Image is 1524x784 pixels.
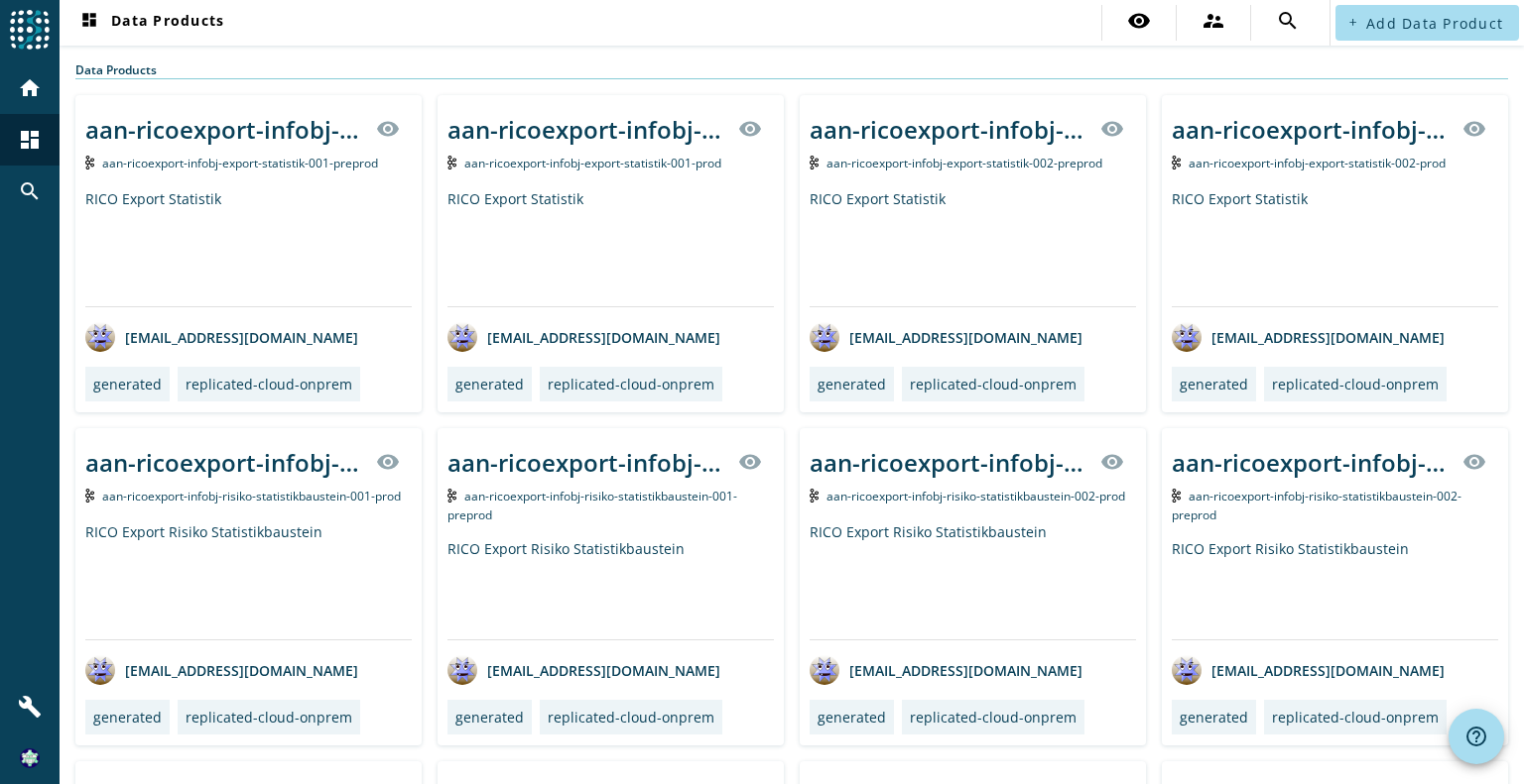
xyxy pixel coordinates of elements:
[1172,488,1461,523] span: Kafka Topic: aan-ricoexport-infobj-risiko-statistikbaustein-002-preprod
[1347,17,1358,28] mat-icon: add
[102,155,378,171] span: Kafka Topic: aan-ricoexport-infobj-export-statistik-001-preprod
[464,155,721,171] span: Kafka Topic: aan-ricoexport-infobj-export-statistik-001-prod
[1172,655,1202,685] img: avatar
[1172,446,1451,479] div: aan-ricoexport-infobj-risiko-statistikbaustein-002-_stage_
[826,155,1102,171] span: Kafka Topic: aan-ricoexport-infobj-export-statistik-002-preprod
[447,539,774,639] div: RICO Export Risiko Statistikbaustein
[1202,9,1225,33] mat-icon: supervisor_account
[1272,375,1439,393] div: replicated-cloud-onprem
[376,450,400,474] mat-icon: visibility
[1276,9,1300,33] mat-icon: search
[447,189,774,306] div: RICO Export Statistik
[810,322,839,352] img: avatar
[1172,655,1445,685] div: [EMAIL_ADDRESS][DOMAIN_NAME]
[186,708,352,727] div: replicated-cloud-onprem
[1172,489,1181,503] img: Kafka Topic: aan-ricoexport-infobj-risiko-statistikbaustein-002-preprod
[1366,14,1503,33] span: Add Data Product
[910,708,1077,727] div: replicated-cloud-onprem
[810,322,1082,352] div: [EMAIL_ADDRESS][DOMAIN_NAME]
[447,113,726,146] div: aan-ricoexport-infobj-export-statistik-001-_stage_
[1272,708,1439,727] div: replicated-cloud-onprem
[1172,113,1451,146] div: aan-ricoexport-infobj-export-statistik-002-_stage_
[1100,450,1124,474] mat-icon: visibility
[548,708,714,727] div: replicated-cloud-onprem
[93,375,162,393] div: generated
[1172,539,1498,639] div: RICO Export Risiko Statistikbaustein
[85,522,412,639] div: RICO Export Risiko Statistikbaustein
[1172,189,1498,306] div: RICO Export Statistik
[1464,725,1488,748] mat-icon: help_outline
[85,189,412,306] div: RICO Export Statistik
[10,10,50,50] img: spoud-logo.svg
[18,76,42,100] mat-icon: home
[85,489,94,503] img: Kafka Topic: aan-ricoexport-infobj-risiko-statistikbaustein-001-prod
[85,113,364,146] div: aan-ricoexport-infobj-export-statistik-001-_stage_
[738,450,762,474] mat-icon: visibility
[447,322,477,352] img: avatar
[1172,322,1445,352] div: [EMAIL_ADDRESS][DOMAIN_NAME]
[447,655,477,685] img: avatar
[18,695,42,719] mat-icon: build
[69,5,232,41] button: Data Products
[1100,117,1124,141] mat-icon: visibility
[1189,155,1446,171] span: Kafka Topic: aan-ricoexport-infobj-export-statistik-002-prod
[75,61,1508,79] div: Data Products
[810,113,1088,146] div: aan-ricoexport-infobj-export-statistik-002-_stage_
[1462,450,1486,474] mat-icon: visibility
[447,156,456,169] img: Kafka Topic: aan-ricoexport-infobj-export-statistik-001-prod
[77,11,224,35] span: Data Products
[20,748,40,768] img: 9fbeb066b12f66698d16899ab6b858f3
[376,117,400,141] mat-icon: visibility
[447,488,737,523] span: Kafka Topic: aan-ricoexport-infobj-risiko-statistikbaustein-001-preprod
[1335,5,1519,41] button: Add Data Product
[455,708,524,727] div: generated
[1172,156,1181,169] img: Kafka Topic: aan-ricoexport-infobj-export-statistik-002-prod
[18,179,42,203] mat-icon: search
[1180,708,1248,727] div: generated
[810,446,1088,479] div: aan-ricoexport-infobj-risiko-statistikbaustein-002-_stage_
[818,708,886,727] div: generated
[85,322,115,352] img: avatar
[910,375,1077,393] div: replicated-cloud-onprem
[810,489,819,503] img: Kafka Topic: aan-ricoexport-infobj-risiko-statistikbaustein-002-prod
[810,522,1136,639] div: RICO Export Risiko Statistikbaustein
[85,655,115,685] img: avatar
[93,708,162,727] div: generated
[1462,117,1486,141] mat-icon: visibility
[77,11,101,35] mat-icon: dashboard
[447,489,456,503] img: Kafka Topic: aan-ricoexport-infobj-risiko-statistikbaustein-001-preprod
[826,488,1125,504] span: Kafka Topic: aan-ricoexport-infobj-risiko-statistikbaustein-002-prod
[447,655,720,685] div: [EMAIL_ADDRESS][DOMAIN_NAME]
[455,375,524,393] div: generated
[810,189,1136,306] div: RICO Export Statistik
[85,446,364,479] div: aan-ricoexport-infobj-risiko-statistikbaustein-001-_stage_
[818,375,886,393] div: generated
[810,655,839,685] img: avatar
[548,375,714,393] div: replicated-cloud-onprem
[1172,322,1202,352] img: avatar
[1127,9,1151,33] mat-icon: visibility
[1180,375,1248,393] div: generated
[810,156,819,169] img: Kafka Topic: aan-ricoexport-infobj-export-statistik-002-preprod
[85,322,358,352] div: [EMAIL_ADDRESS][DOMAIN_NAME]
[102,488,401,504] span: Kafka Topic: aan-ricoexport-infobj-risiko-statistikbaustein-001-prod
[186,375,352,393] div: replicated-cloud-onprem
[810,655,1082,685] div: [EMAIL_ADDRESS][DOMAIN_NAME]
[738,117,762,141] mat-icon: visibility
[85,655,358,685] div: [EMAIL_ADDRESS][DOMAIN_NAME]
[18,128,42,152] mat-icon: dashboard
[447,322,720,352] div: [EMAIL_ADDRESS][DOMAIN_NAME]
[85,156,94,169] img: Kafka Topic: aan-ricoexport-infobj-export-statistik-001-preprod
[447,446,726,479] div: aan-ricoexport-infobj-risiko-statistikbaustein-001-_stage_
